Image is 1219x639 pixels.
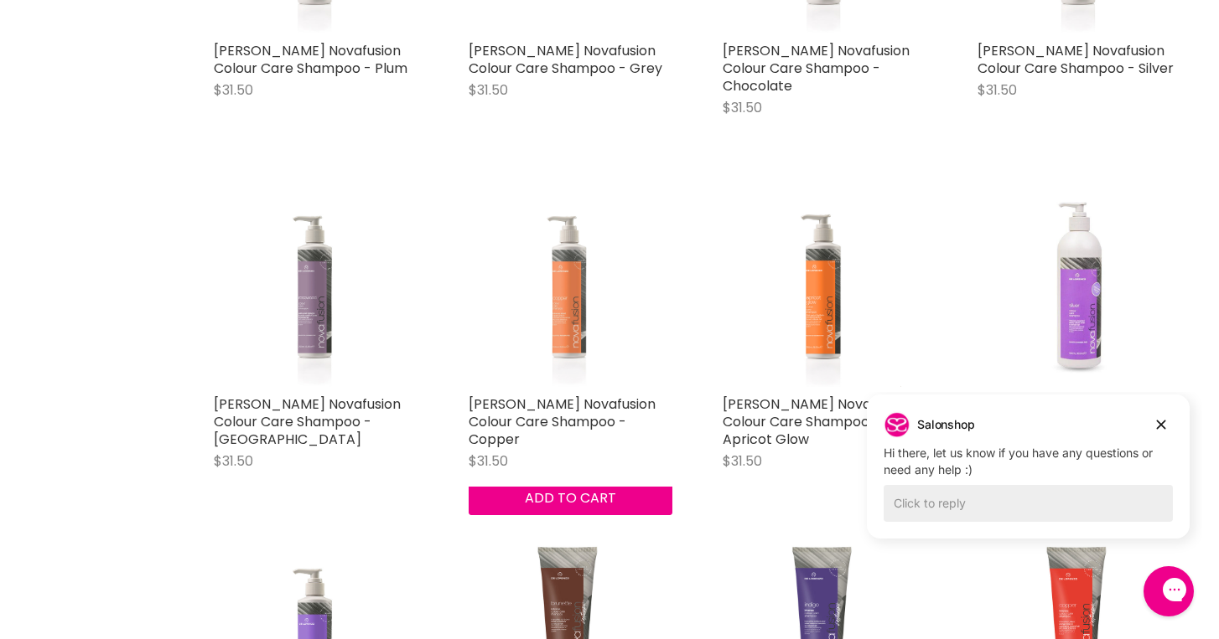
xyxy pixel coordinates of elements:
img: De Lorenzo Novafusion Colour Care Shampoo Silver 500ml [978,183,1182,388]
a: De Lorenzo Novafusion Colour Care Shampoo - Rosewood [214,183,418,388]
a: [PERSON_NAME] Novafusion Colour Care Shampoo - Apricot Glow [723,394,910,449]
img: De Lorenzo Novafusion Colour Care Shampoo - Copper [494,183,647,388]
a: [PERSON_NAME] Novafusion Colour Care Shampoo - Copper [469,394,656,449]
a: [PERSON_NAME] Novafusion Colour Care Shampoo - Grey [469,41,662,78]
img: De Lorenzo Novafusion Colour Care Shampoo - Apricot Glow [749,183,901,388]
span: $31.50 [723,98,762,117]
a: De Lorenzo Novafusion Colour Care Shampoo - Apricot Glow [723,183,927,388]
span: $31.50 [469,451,508,471]
iframe: Gorgias live chat campaigns [854,392,1202,564]
span: $31.50 [978,80,1017,100]
span: $31.50 [723,451,762,471]
a: De Lorenzo Novafusion Colour Care Shampoo - Copper [469,183,673,388]
span: $31.50 [469,80,508,100]
span: $31.50 [214,451,253,471]
a: [PERSON_NAME] Novafusion Colour Care Shampoo - [GEOGRAPHIC_DATA] [214,394,401,449]
img: De Lorenzo Novafusion Colour Care Shampoo - Rosewood [239,183,392,388]
span: $31.50 [214,80,253,100]
a: [PERSON_NAME] Novafusion Colour Care Shampoo - Chocolate [723,41,910,95]
iframe: Gorgias live chat messenger [1135,560,1202,622]
span: Add to cart [525,488,616,508]
a: [PERSON_NAME] Novafusion Colour Care Shampoo - Silver [978,41,1174,78]
a: [PERSON_NAME] Novafusion Colour Care Shampoo - Plum [214,41,407,78]
button: Add to cart [469,482,673,515]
